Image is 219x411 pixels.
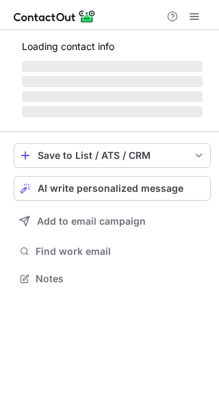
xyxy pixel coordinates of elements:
img: ContactOut v5.3.10 [14,8,96,25]
button: Add to email campaign [14,209,211,234]
span: ‌ [22,61,203,72]
span: ‌ [22,91,203,102]
span: Notes [36,273,205,285]
span: Find work email [36,245,205,258]
div: Save to List / ATS / CRM [38,150,187,161]
button: Notes [14,269,211,288]
p: Loading contact info [22,41,203,52]
button: AI write personalized message [14,176,211,201]
button: save-profile-one-click [14,143,211,168]
span: ‌ [22,76,203,87]
span: AI write personalized message [38,183,183,194]
span: ‌ [22,106,203,117]
span: Add to email campaign [37,216,146,227]
button: Find work email [14,242,211,261]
